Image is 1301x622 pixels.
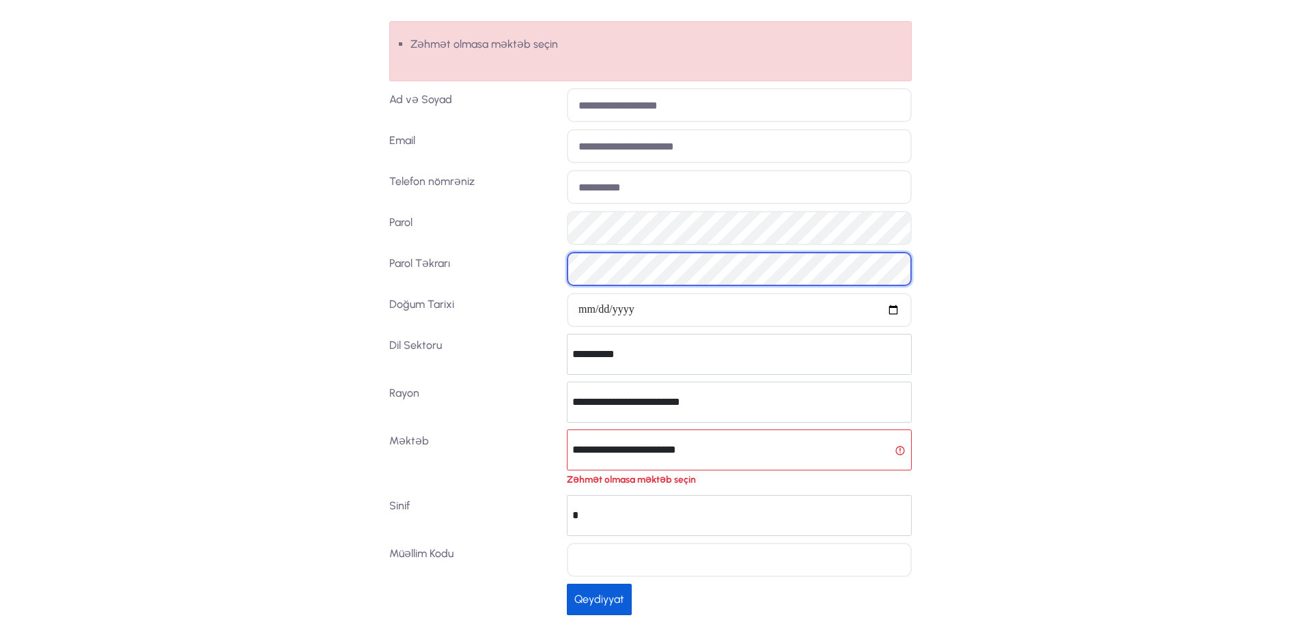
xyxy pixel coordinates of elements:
li: Zəhmət olmasa məktəb seçin [410,36,904,53]
label: Sinif [384,495,562,536]
label: Rayon [384,382,562,423]
label: Telefon nömrəniz [384,170,562,204]
label: Müəllim Kodu [384,543,562,577]
label: Parol [384,211,562,245]
button: Qeydiyyat [567,584,632,615]
label: Parol Təkrarı [384,252,562,286]
label: Email [384,129,562,163]
label: Məktəb [384,429,562,487]
label: Doğum Tarixi [384,293,562,327]
label: Dil Sektoru [384,334,562,375]
strong: Zəhmət olmasa məktəb seçin [567,474,696,485]
label: Ad və Soyad [384,88,562,122]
